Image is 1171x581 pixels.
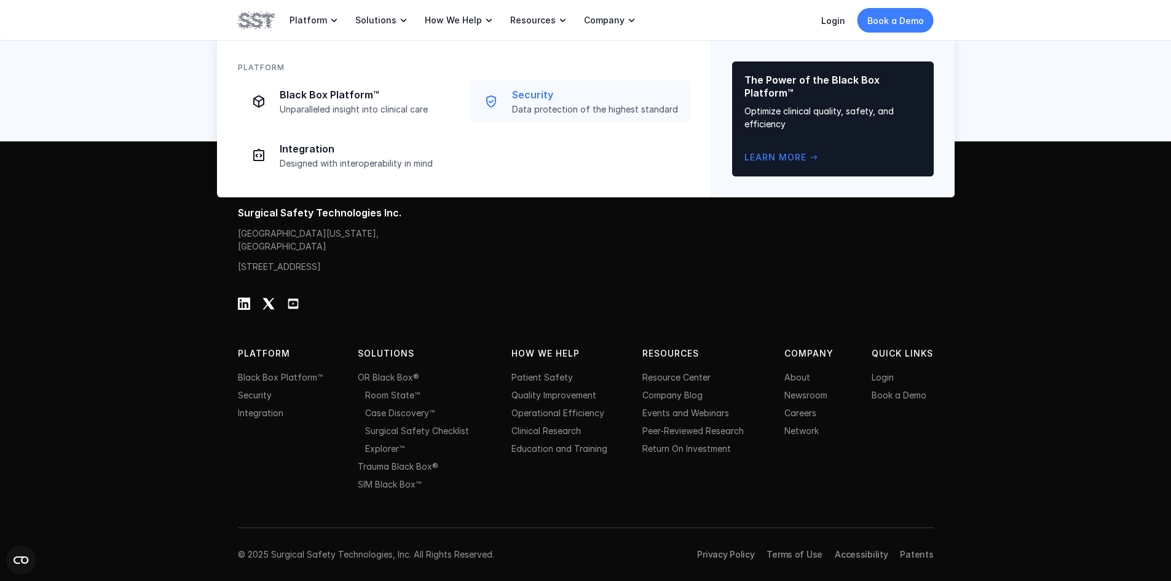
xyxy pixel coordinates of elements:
p: PLATFORM [238,61,285,73]
a: Login [872,372,894,382]
a: Trauma Black Box® [358,461,438,472]
a: OR Black Box® [358,372,419,382]
p: [STREET_ADDRESS] [238,260,357,273]
p: Company [584,15,625,26]
a: Case Discovery™ [365,408,435,418]
p: Company [784,347,837,360]
p: The Power of the Black Box Platform™ [744,74,921,100]
p: Surgical Safety Technologies Inc. [238,207,934,219]
p: Data protection of the highest standard [512,104,683,115]
p: Unparalleled insight into clinical care [280,104,451,115]
a: The Power of the Black Box Platform™Optimize clinical quality, safety, and efficiencyLearn Morear... [732,61,934,176]
a: Careers [784,408,816,418]
p: Platform [290,15,327,26]
img: SST logo [238,10,275,31]
p: © 2025 Surgical Safety Technologies, Inc. All Rights Reserved. [238,548,494,561]
p: Designed with interoperability in mind [280,158,451,169]
a: Network [784,425,819,436]
a: Surgical Safety Checklist [365,425,469,436]
a: Clinical Research [511,425,581,436]
a: Black Box Platform™ [238,372,323,382]
a: Terms of Use [767,549,822,559]
p: Resources [510,15,556,26]
p: Optimize clinical quality, safety, and efficiency [744,105,921,130]
img: Integration icon [251,148,266,163]
p: Security [512,89,683,101]
a: Quality Improvement [511,390,596,400]
a: Education and Training [511,443,607,454]
button: Open CMP widget [6,545,36,575]
a: Newsroom [784,390,827,400]
a: SIM Black Box™ [358,479,421,489]
p: Solutions [355,15,396,26]
a: Explorer™ [365,443,404,454]
a: Return On Investment [642,443,731,454]
p: Solutions [358,347,436,360]
p: QUICK LINKS [872,347,933,360]
a: Integration [238,408,283,418]
p: HOW WE HELP [511,347,588,360]
a: Book a Demo [858,8,934,33]
a: Privacy Policy [697,549,754,559]
a: Company Blog [642,390,703,400]
img: Box icon [251,94,266,109]
a: Accessibility [835,549,888,559]
a: About [784,372,810,382]
p: PLATFORM [238,347,314,360]
a: Security [238,390,272,400]
a: Integration iconIntegrationDesigned with interoperability in mind [238,135,458,176]
p: How We Help [425,15,482,26]
p: Resources [642,347,749,360]
img: Youtube Logo [287,298,299,310]
a: checkmark iconSecurityData protection of the highest standard [470,81,690,122]
img: checkmark icon [484,94,499,109]
a: Events and Webinars [642,408,729,418]
p: Learn More [744,151,806,164]
a: Peer-Reviewed Research [642,425,744,436]
a: Room State™ [365,390,420,400]
p: [GEOGRAPHIC_DATA][US_STATE], [GEOGRAPHIC_DATA] [238,227,385,253]
a: Login [821,15,845,26]
a: Box iconBlack Box Platform™Unparalleled insight into clinical care [238,81,458,122]
a: Resource Center [642,372,711,382]
p: Integration [280,143,451,156]
a: Patient Safety [511,372,573,382]
a: Patents [900,549,933,559]
p: Black Box Platform™ [280,89,451,101]
p: Book a Demo [867,14,924,27]
a: Operational Efficiency [511,408,604,418]
a: Book a Demo [872,390,926,400]
span: arrow_right_alt [809,152,819,162]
